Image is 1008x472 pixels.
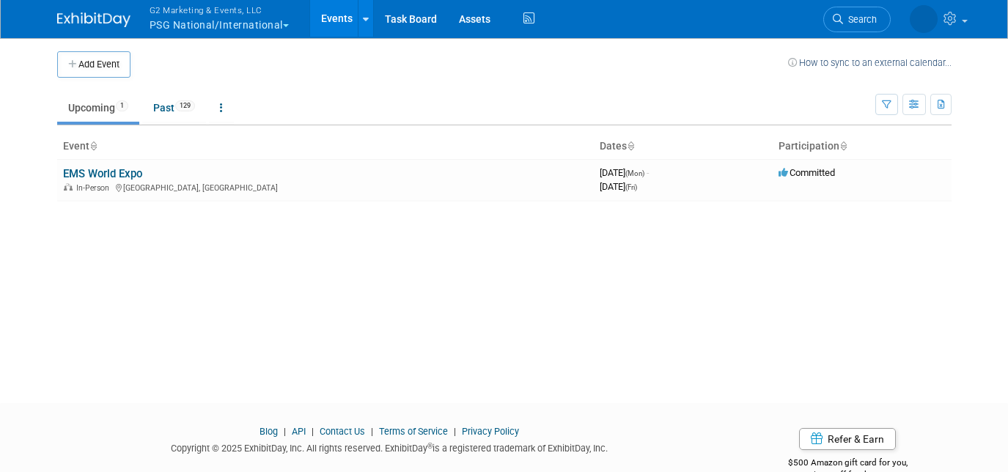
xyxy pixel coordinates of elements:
a: API [292,426,306,437]
span: 129 [175,100,195,111]
span: | [450,426,460,437]
a: Blog [260,426,278,437]
th: Participation [773,134,952,159]
a: Sort by Start Date [627,140,634,152]
span: 1 [116,100,128,111]
img: Laine Butler [910,5,938,33]
span: G2 Marketing & Events, LLC [150,2,289,18]
sup: ® [427,442,433,450]
a: Sort by Event Name [89,140,97,152]
button: Add Event [57,51,130,78]
span: Committed [779,167,835,178]
span: In-Person [76,183,114,193]
a: Refer & Earn [799,428,896,450]
span: | [280,426,290,437]
a: Privacy Policy [462,426,519,437]
span: (Mon) [625,169,644,177]
div: Copyright © 2025 ExhibitDay, Inc. All rights reserved. ExhibitDay is a registered trademark of Ex... [57,438,723,455]
a: Upcoming1 [57,94,139,122]
div: [GEOGRAPHIC_DATA], [GEOGRAPHIC_DATA] [63,181,588,193]
span: Search [843,14,877,25]
a: Sort by Participation Type [839,140,847,152]
a: Terms of Service [379,426,448,437]
span: - [647,167,649,178]
a: Search [823,7,891,32]
img: In-Person Event [64,183,73,191]
span: | [367,426,377,437]
th: Event [57,134,594,159]
a: Past129 [142,94,206,122]
img: ExhibitDay [57,12,130,27]
a: How to sync to an external calendar... [788,57,952,68]
span: [DATE] [600,181,637,192]
span: (Fri) [625,183,637,191]
a: EMS World Expo [63,167,142,180]
a: Contact Us [320,426,365,437]
span: [DATE] [600,167,649,178]
th: Dates [594,134,773,159]
span: | [308,426,317,437]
